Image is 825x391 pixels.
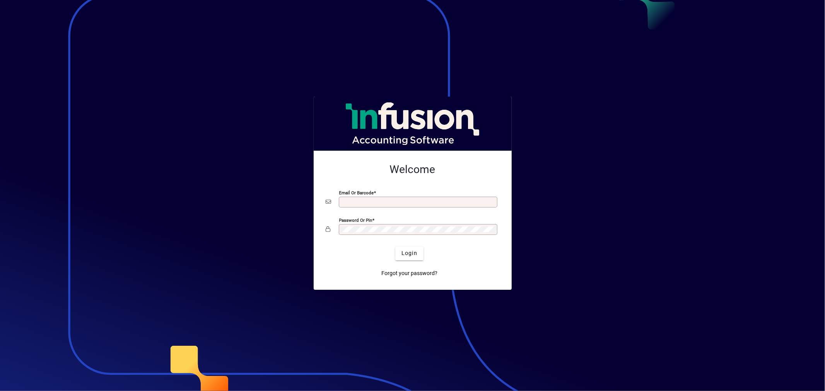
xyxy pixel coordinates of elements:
span: Forgot your password? [381,269,437,277]
button: Login [395,246,424,260]
a: Forgot your password? [378,267,441,280]
span: Login [401,249,417,257]
mat-label: Email or Barcode [339,190,374,195]
h2: Welcome [326,163,499,176]
mat-label: Password or Pin [339,217,372,223]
